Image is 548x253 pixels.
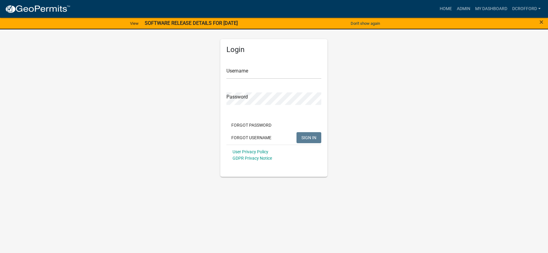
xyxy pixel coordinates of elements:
[348,18,382,28] button: Don't show again
[437,3,454,15] a: Home
[233,149,268,154] a: User Privacy Policy
[454,3,473,15] a: Admin
[226,45,321,54] h5: Login
[296,132,321,143] button: SIGN IN
[226,120,276,131] button: Forgot Password
[473,3,510,15] a: My Dashboard
[226,132,276,143] button: Forgot Username
[128,18,141,28] a: View
[301,135,316,140] span: SIGN IN
[539,18,543,26] button: Close
[510,3,543,15] a: dcrofford
[145,20,238,26] strong: SOFTWARE RELEASE DETAILS FOR [DATE]
[539,18,543,26] span: ×
[233,156,272,161] a: GDPR Privacy Notice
